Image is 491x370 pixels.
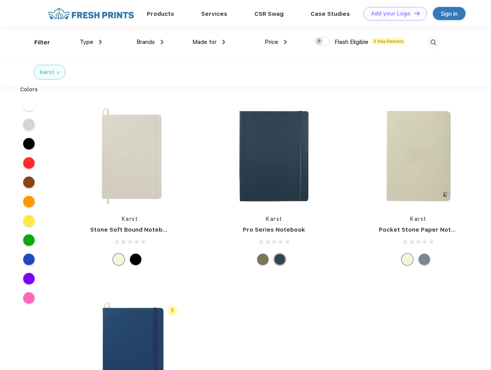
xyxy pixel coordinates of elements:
[379,226,470,233] a: Pocket Stone Paper Notebook
[14,86,44,94] div: Colors
[46,7,136,20] img: fo%20logo%202.webp
[274,254,286,265] div: Navy
[192,39,217,45] span: Made for
[161,40,163,44] img: dropdown.png
[441,9,457,18] div: Sign in
[284,40,287,44] img: dropdown.png
[99,40,102,44] img: dropdown.png
[254,10,284,17] a: CSR Swag
[371,10,410,17] div: Add your Logo
[57,71,59,74] img: filter_cancel.svg
[243,226,305,233] a: Pro Series Notebook
[410,216,427,222] a: Karst
[79,105,181,207] img: func=resize&h=266
[433,7,466,20] a: Sign in
[257,254,269,265] div: Olive
[34,38,50,47] div: Filter
[402,254,413,265] div: Beige
[167,306,178,316] img: flash_active_toggle.svg
[40,68,54,76] div: Karst
[80,39,93,45] span: Type
[265,39,278,45] span: Price
[122,216,138,222] a: Karst
[427,36,440,49] img: desktop_search.svg
[90,226,174,233] a: Stone Soft Bound Notebook
[372,38,406,45] span: 5 Day Delivery
[419,254,430,265] div: Gray
[335,39,368,45] span: Flash Eligible
[147,10,174,17] a: Products
[414,11,420,15] img: DT
[266,216,282,222] a: Karst
[130,254,141,265] div: Black
[222,40,225,44] img: dropdown.png
[367,105,470,207] img: func=resize&h=266
[223,105,325,207] img: func=resize&h=266
[113,254,124,265] div: Beige
[136,39,155,45] span: Brands
[201,10,227,17] a: Services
